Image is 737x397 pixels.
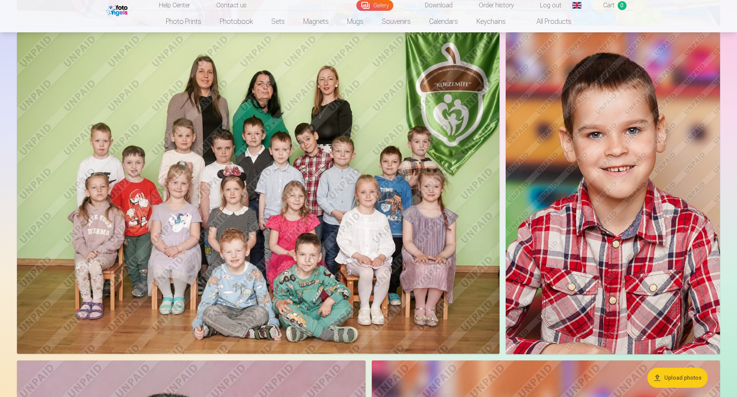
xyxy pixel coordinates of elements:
img: /fa1 [106,3,130,16]
a: Keychains [467,11,515,32]
a: Sets [262,11,294,32]
span: Сart [603,1,615,10]
a: Mugs [338,11,373,32]
a: Souvenirs [373,11,420,32]
a: Magnets [294,11,338,32]
button: Upload photos [647,368,708,388]
a: All products [515,11,581,32]
a: Photo prints [157,11,211,32]
span: 0 [618,1,627,10]
a: Calendars [420,11,467,32]
a: Photobook [211,11,262,32]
